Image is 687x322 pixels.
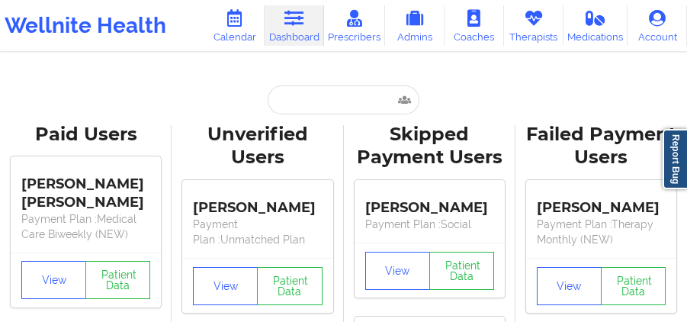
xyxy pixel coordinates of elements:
p: Payment Plan : Therapy Monthly (NEW) [537,217,666,247]
button: View [537,267,602,305]
button: Patient Data [601,267,666,305]
div: Unverified Users [182,123,332,170]
div: Paid Users [11,123,161,147]
div: [PERSON_NAME] [537,188,666,217]
a: Admins [385,5,445,46]
a: Report Bug [663,129,687,189]
div: [PERSON_NAME] [PERSON_NAME] [21,165,150,211]
div: Failed Payment Users [526,123,676,170]
button: View [193,267,258,305]
a: Account [628,5,687,46]
a: Calendar [205,5,265,46]
p: Payment Plan : Unmatched Plan [193,217,322,247]
a: Dashboard [265,5,324,46]
a: Therapists [504,5,563,46]
div: [PERSON_NAME] [193,188,322,217]
p: Payment Plan : Social [365,217,494,232]
a: Prescribers [324,5,385,46]
button: Patient Data [429,252,494,290]
button: View [365,252,430,290]
div: Skipped Payment Users [355,123,505,170]
div: [PERSON_NAME] [365,188,494,217]
button: View [21,261,86,299]
button: Patient Data [257,267,322,305]
a: Coaches [445,5,504,46]
p: Payment Plan : Medical Care Biweekly (NEW) [21,211,150,242]
a: Medications [563,5,628,46]
button: Patient Data [85,261,150,299]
